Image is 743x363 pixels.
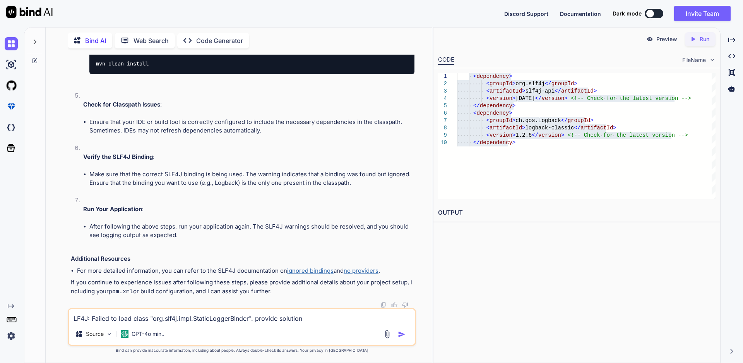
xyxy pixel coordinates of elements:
strong: Verify the SLF4J Binding [83,153,153,160]
img: attachment [383,330,392,339]
span: groupId [490,81,512,87]
span: </ [561,117,568,124]
img: githubLight [5,79,18,92]
p: : [83,205,414,214]
span: dependency [476,73,509,79]
span: artifactId [561,88,594,94]
span: org.slf4j [515,81,545,87]
img: Bind AI [6,6,53,18]
img: preview [646,36,653,43]
p: If you continue to experience issues after following these steps, please provide additional detai... [71,278,414,296]
img: copy [380,302,387,308]
div: 6 [438,110,447,117]
div: 2 [438,80,447,88]
span: > [512,103,515,109]
span: > [574,81,577,87]
span: Discord Support [504,10,548,17]
span: < [486,81,489,87]
span: version [490,132,512,138]
div: 4 [438,95,447,102]
span: < [486,88,489,94]
img: settings [5,329,18,342]
li: After following the above steps, run your application again. The SLF4J warnings should be resolve... [89,222,414,240]
span: </ [574,125,580,131]
img: chevron down [709,57,716,63]
span: > [512,139,515,146]
span: > [512,95,515,102]
span: < [486,117,489,124]
p: : [83,100,414,109]
span: > [594,88,597,94]
div: CODE [438,55,454,65]
img: Pick Models [106,331,113,337]
span: </ [555,88,561,94]
img: dislike [402,302,408,308]
span: < [486,95,489,102]
span: slf4j-api [525,88,555,94]
span: groupId [490,117,512,124]
strong: Run Your Application [83,205,142,213]
span: ch.qos.logback [515,117,561,124]
div: 1 [438,73,447,80]
span: < [473,73,476,79]
img: darkCloudIdeIcon [5,121,18,134]
li: Make sure that the correct SLF4J binding is being used. The warning indicates that a binding was ... [89,170,414,188]
p: : [83,153,414,162]
span: 1.2.6 [515,132,532,138]
span: version [538,132,561,138]
li: Ensure that your IDE or build tool is correctly configured to include the necessary dependencies ... [89,118,414,135]
span: Dark mode [613,10,642,17]
span: </ [473,103,480,109]
span: > [512,117,515,124]
span: > [512,81,515,87]
code: mvn clean install [96,60,149,68]
img: GPT-4o mini [121,330,128,338]
button: Documentation [560,10,601,18]
span: artifactId [580,125,613,131]
img: ai-studio [5,58,18,71]
span: dependency [479,139,512,146]
span: artifactId [490,125,522,131]
span: version [490,95,512,102]
span: Documentation [560,10,601,17]
div: 8 [438,124,447,132]
span: > [512,132,515,138]
span: </ [532,132,538,138]
h2: OUTPUT [433,204,720,222]
span: </ [473,139,480,146]
span: > [561,132,564,138]
div: 5 [438,102,447,110]
span: > [564,95,567,102]
span: groupId [567,117,590,124]
img: chat [5,37,18,50]
button: Invite Team [674,6,731,21]
div: 9 [438,132,447,139]
p: Source [86,330,104,338]
span: < [486,125,489,131]
span: > [509,110,512,116]
span: dependency [479,103,512,109]
a: no providers [344,267,378,274]
p: GPT-4o min.. [132,330,164,338]
li: For more detailed information, you can refer to the SLF4J documentation on and . [77,267,414,275]
div: 10 [438,139,447,146]
span: </ [545,81,551,87]
div: 3 [438,88,447,95]
span: <!-- Check for the latest version --> [567,132,688,138]
span: </ [535,95,541,102]
span: groupId [551,81,574,87]
p: Bind can provide inaccurate information, including about people. Always double-check its answers.... [68,348,416,353]
span: < [473,110,476,116]
span: > [522,125,525,131]
span: dependency [476,110,509,116]
span: FileName [682,56,706,64]
div: 7 [438,117,447,124]
p: Bind AI [85,36,106,45]
span: logback-classic [525,125,574,131]
p: Code Generator [196,36,243,45]
span: artifactId [490,88,522,94]
span: > [509,73,512,79]
code: pom.xml [109,287,133,295]
h3: Additional Resources [71,255,414,263]
span: [DATE] [515,95,535,102]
